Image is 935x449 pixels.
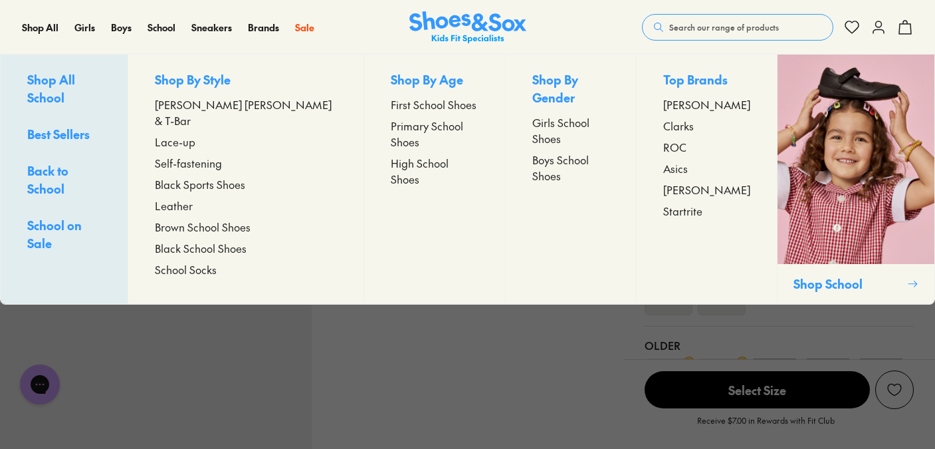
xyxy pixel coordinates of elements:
[663,182,750,198] a: [PERSON_NAME]
[27,125,101,146] a: Best Sellers
[645,371,870,409] button: Select Size
[248,21,279,35] a: Brands
[155,261,217,277] span: School Socks
[155,134,337,150] a: Lace-up
[663,160,688,176] span: Asics
[663,118,694,134] span: Clarks
[663,139,750,155] a: ROC
[155,198,193,214] span: Leather
[155,261,337,277] a: School Socks
[155,240,337,256] a: Black School Shoes
[645,337,914,353] div: Older
[191,21,232,34] span: Sneakers
[697,414,835,438] p: Receive $7.00 in Rewards with Fit Club
[27,71,75,106] span: Shop All School
[27,216,101,255] a: School on Sale
[155,176,337,192] a: Black Sports Shoes
[663,203,750,219] a: Startrite
[155,155,337,171] a: Self-fastening
[793,275,902,293] p: Shop School
[391,96,476,112] span: First School Shoes
[295,21,314,35] a: Sale
[111,21,132,34] span: Boys
[27,71,101,109] a: Shop All School
[532,152,609,184] a: Boys School Shoes
[155,198,337,214] a: Leather
[155,240,247,256] span: Black School Shoes
[155,96,337,128] a: [PERSON_NAME] [PERSON_NAME] & T-Bar
[663,96,750,112] a: [PERSON_NAME]
[27,162,101,200] a: Back to School
[663,203,702,219] span: Startrite
[27,217,82,251] span: School on Sale
[391,155,478,187] a: High School Shoes
[642,14,833,41] button: Search our range of products
[155,219,251,235] span: Brown School Shoes
[27,162,68,197] span: Back to School
[663,160,750,176] a: Asics
[74,21,95,35] a: Girls
[111,21,132,35] a: Boys
[155,219,337,235] a: Brown School Shoes
[148,21,175,35] a: School
[155,155,222,171] span: Self-fastening
[663,139,686,155] span: ROC
[391,71,478,91] p: Shop By Age
[295,21,314,34] span: Sale
[532,71,609,109] p: Shop By Gender
[13,360,66,409] iframe: Gorgias live chat messenger
[74,21,95,34] span: Girls
[155,134,195,150] span: Lace-up
[875,371,914,409] button: Add to Wishlist
[778,55,934,264] img: SNS_10_2.png
[22,21,58,35] a: Shop All
[645,371,870,408] span: Select Size
[532,114,609,146] a: Girls School Shoes
[777,55,934,304] a: Shop School
[155,71,337,91] p: Shop By Style
[409,11,526,44] a: Shoes & Sox
[391,96,478,112] a: First School Shoes
[663,118,750,134] a: Clarks
[248,21,279,34] span: Brands
[148,21,175,34] span: School
[391,118,478,150] a: Primary School Shoes
[155,176,245,192] span: Black Sports Shoes
[663,71,750,91] p: Top Brands
[409,11,526,44] img: SNS_Logo_Responsive.svg
[22,21,58,34] span: Shop All
[669,21,779,33] span: Search our range of products
[27,126,90,142] span: Best Sellers
[191,21,232,35] a: Sneakers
